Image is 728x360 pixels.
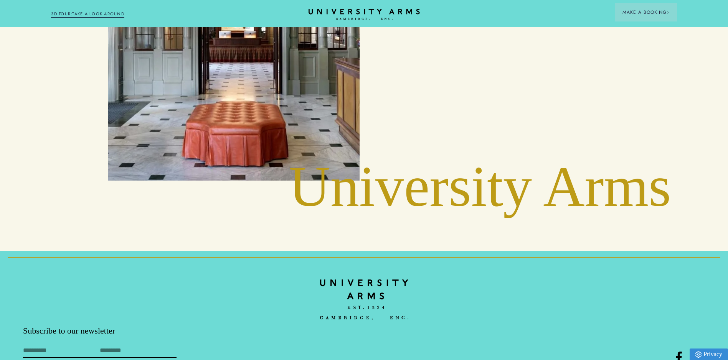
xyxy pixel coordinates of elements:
a: Privacy [690,348,728,360]
button: Make a BookingArrow icon [615,3,677,21]
a: Home [320,274,408,325]
img: bc90c398f2f6aa16c3ede0e16ee64a97.svg [320,274,408,325]
p: Subscribe to our newsletter [23,325,250,337]
span: Make a Booking [622,9,669,16]
a: 3D TOUR:TAKE A LOOK AROUND [51,11,124,18]
img: Privacy [695,351,702,358]
img: Arrow icon [667,11,669,14]
a: Home [309,9,420,21]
